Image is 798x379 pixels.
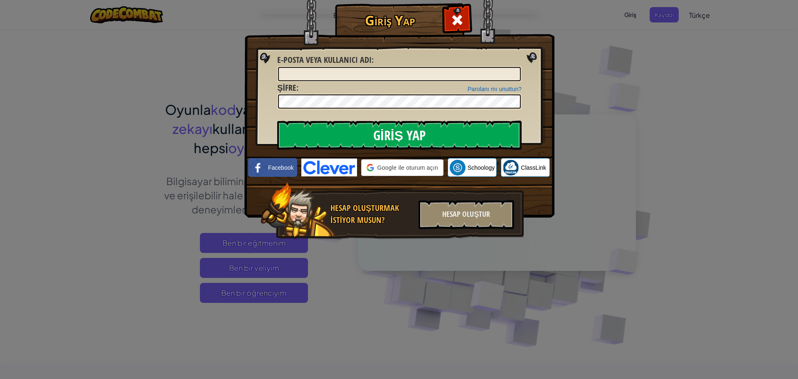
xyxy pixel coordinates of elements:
a: Parolanı mı unuttun? [468,86,522,92]
h1: Giriş Yap [337,13,443,27]
span: ClassLink [521,163,546,172]
span: E-posta veya kullanıcı adı [277,54,372,65]
img: facebook_small.png [250,160,266,176]
label: : [277,82,298,94]
label: : [277,54,374,66]
img: classlink-logo-small.png [503,160,519,176]
span: Şifre [277,82,296,93]
div: Google ile oturum açın [361,159,443,176]
img: clever-logo-blue.png [301,159,357,176]
img: schoology.png [450,160,465,176]
input: Giriş Yap [277,121,522,150]
span: Schoology [468,163,495,172]
div: Hesap Oluştur [419,200,514,229]
span: Google ile oturum açın [377,163,438,172]
div: Hesap oluşturmak istiyor musun? [330,202,414,226]
span: Facebook [268,163,293,172]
